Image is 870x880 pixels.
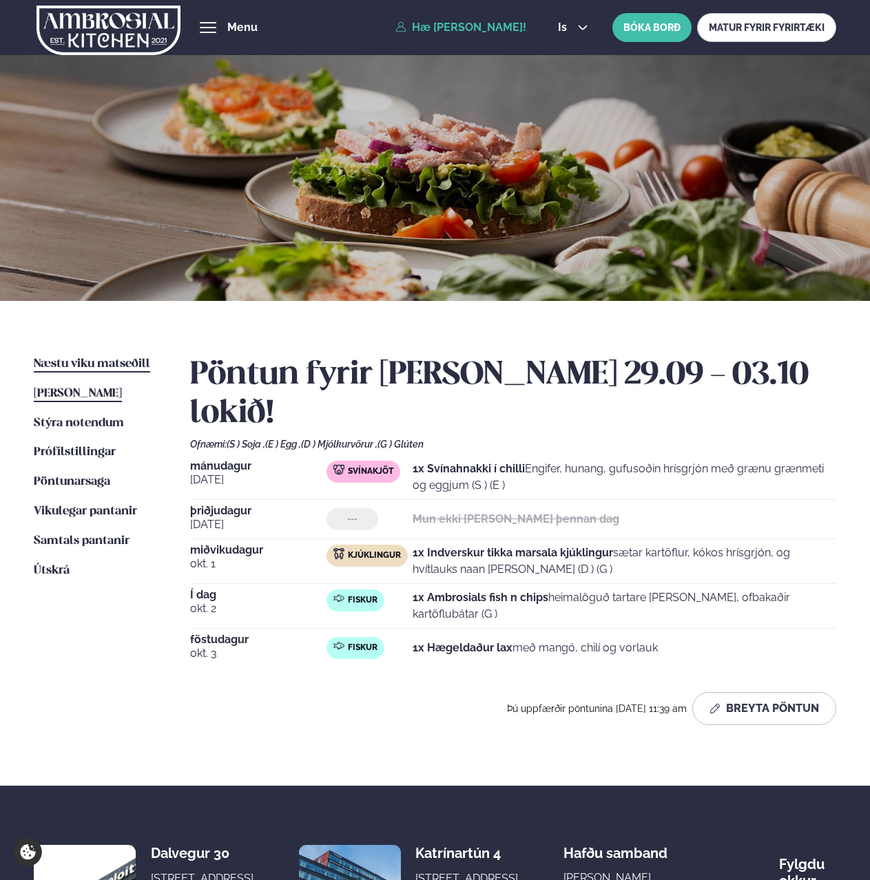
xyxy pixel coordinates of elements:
button: Breyta Pöntun [692,692,836,725]
button: is [547,22,599,33]
span: Útskrá [34,565,70,576]
img: fish.svg [333,640,344,651]
a: Næstu viku matseðill [34,356,150,373]
span: mánudagur [190,461,326,472]
span: Svínakjöt [348,466,393,477]
span: is [558,22,571,33]
span: Í dag [190,589,326,600]
span: [PERSON_NAME] [34,388,122,399]
a: Prófílstillingar [34,444,116,461]
span: miðvikudagur [190,545,326,556]
a: Hæ [PERSON_NAME]! [395,21,526,34]
span: okt. 2 [190,600,326,617]
span: Kjúklingur [348,550,401,561]
a: Útskrá [34,563,70,579]
span: Næstu viku matseðill [34,358,150,370]
div: Dalvegur 30 [151,845,260,861]
a: Cookie settings [14,838,42,866]
a: MATUR FYRIR FYRIRTÆKI [697,13,836,42]
div: Katrínartún 4 [415,845,525,861]
span: föstudagur [190,634,326,645]
span: --- [347,514,358,525]
span: Pöntunarsaga [34,476,110,488]
span: þriðjudagur [190,505,326,516]
a: Stýra notendum [34,415,124,432]
strong: 1x Ambrosials fish n chips [413,591,548,604]
p: heimalöguð tartare [PERSON_NAME], ofbakaðir kartöflubátar (G ) [413,589,836,622]
p: með mangó, chilí og vorlauk [413,640,658,656]
strong: Mun ekki [PERSON_NAME] þennan dag [413,512,619,525]
div: Ofnæmi: [190,439,836,450]
span: Fiskur [348,642,377,653]
span: Samtals pantanir [34,535,130,547]
span: [DATE] [190,516,326,533]
span: Hafðu samband [563,834,667,861]
span: (G ) Glúten [377,439,424,450]
p: sætar kartöflur, kókos hrísgrjón, og hvítlauks naan [PERSON_NAME] (D ) (G ) [413,545,836,578]
span: (E ) Egg , [265,439,301,450]
strong: 1x Indverskur tikka marsala kjúklingur [413,546,613,559]
a: Pöntunarsaga [34,474,110,490]
span: (S ) Soja , [227,439,265,450]
p: Engifer, hunang, gufusoðin hrísgrjón með grænu grænmeti og eggjum (S ) (E ) [413,461,836,494]
button: hamburger [200,19,216,36]
span: [DATE] [190,472,326,488]
span: Vikulegar pantanir [34,505,137,517]
strong: 1x Svínahnakki í chilli [413,462,525,475]
img: fish.svg [333,593,344,604]
span: okt. 3 [190,645,326,662]
span: okt. 1 [190,556,326,572]
button: BÓKA BORÐ [612,13,692,42]
img: logo [37,2,180,59]
span: Þú uppfærðir pöntunina [DATE] 11:39 am [507,703,687,714]
span: Fiskur [348,595,377,606]
img: pork.svg [333,464,344,475]
a: Vikulegar pantanir [34,503,137,520]
strong: 1x Hægeldaður lax [413,641,512,654]
h2: Pöntun fyrir [PERSON_NAME] 29.09 - 03.10 lokið! [190,356,836,433]
a: [PERSON_NAME] [34,386,122,402]
span: Prófílstillingar [34,446,116,458]
span: (D ) Mjólkurvörur , [301,439,377,450]
img: chicken.svg [333,548,344,559]
a: Samtals pantanir [34,533,130,549]
span: Stýra notendum [34,417,124,429]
